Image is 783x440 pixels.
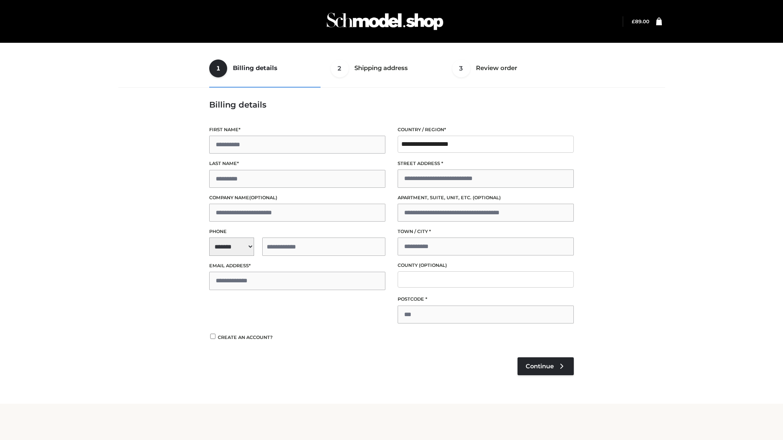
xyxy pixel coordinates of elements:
[249,195,277,200] span: (optional)
[398,295,574,303] label: Postcode
[526,363,554,370] span: Continue
[324,5,446,37] img: Schmodel Admin 964
[218,334,273,340] span: Create an account?
[209,100,574,110] h3: Billing details
[518,357,574,375] a: Continue
[398,194,574,202] label: Apartment, suite, unit, etc.
[398,126,574,134] label: Country / Region
[398,262,574,269] label: County
[398,160,574,167] label: Street address
[632,18,635,24] span: £
[209,194,385,202] label: Company name
[473,195,501,200] span: (optional)
[209,262,385,270] label: Email address
[209,160,385,167] label: Last name
[419,262,447,268] span: (optional)
[398,228,574,235] label: Town / City
[632,18,649,24] a: £89.00
[209,126,385,134] label: First name
[632,18,649,24] bdi: 89.00
[209,228,385,235] label: Phone
[209,334,217,339] input: Create an account?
